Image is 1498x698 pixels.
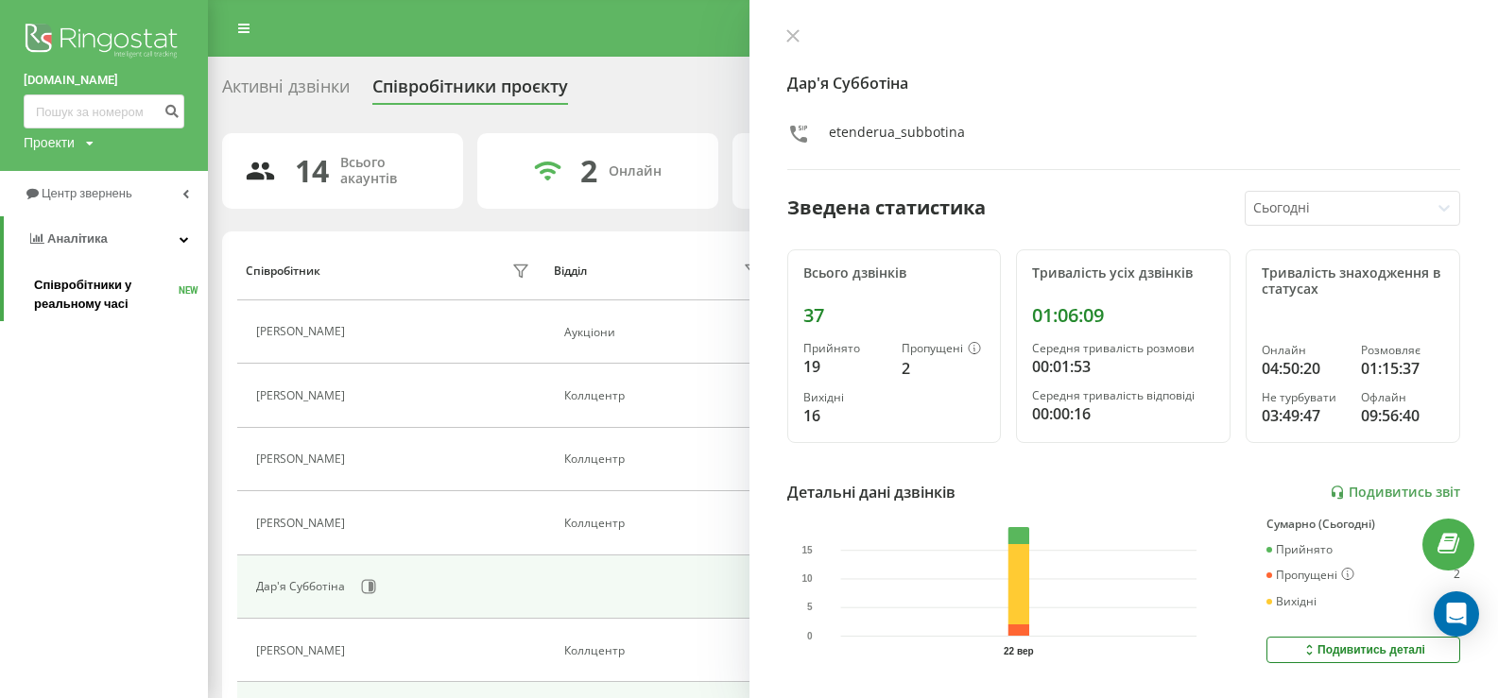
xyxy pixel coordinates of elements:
span: Аналiтика [47,231,108,246]
div: Прийнято [1266,543,1333,556]
div: 00:01:53 [1032,355,1214,378]
div: [PERSON_NAME] [256,517,350,530]
div: Онлайн [1262,344,1345,357]
input: Пошук за номером [24,94,184,128]
div: 14 [295,153,329,189]
div: Активні дзвінки [222,77,350,106]
div: 01:15:37 [1361,357,1444,380]
div: Коллцентр [564,452,766,466]
div: Розмовляє [1361,344,1444,357]
div: Пропущені [902,342,985,357]
button: Подивитись деталі [1266,637,1460,663]
div: Зведена статистика [787,194,986,222]
div: Середня тривалість відповіді [1032,389,1214,402]
div: 16 [803,404,887,427]
div: 2 [1454,568,1460,583]
div: Коллцентр [564,517,766,530]
div: 19 [803,355,887,378]
div: Open Intercom Messenger [1434,591,1479,637]
div: Співробітник [246,264,320,278]
div: Всього дзвінків [803,265,986,281]
div: Сумарно (Сьогодні) [1266,518,1460,531]
span: Центр звернень [42,186,132,200]
div: Дар'я Субботіна [256,580,350,593]
div: Не турбувати [1262,391,1345,404]
div: 00:00:16 [1032,402,1214,425]
text: 0 [806,631,812,641]
div: Прийнято [803,342,887,355]
div: Коллцентр [564,389,766,402]
span: Співробітники у реальному часі [34,276,179,314]
div: [PERSON_NAME] [256,389,350,402]
div: Подивитись деталі [1301,642,1425,657]
h4: Дар'я Субботіна [787,72,1461,94]
div: 01:06:09 [1032,304,1214,327]
div: Тривалість знаходження в статусах [1262,265,1444,298]
div: 04:50:20 [1262,357,1345,380]
div: 37 [803,304,986,327]
div: Аукціони [564,326,766,339]
div: 2 [902,357,985,380]
text: 22 вер [1004,646,1034,656]
div: 09:56:40 [1361,404,1444,427]
a: Співробітники у реальному часіNEW [34,268,208,321]
div: 03:49:47 [1262,404,1345,427]
div: Коллцентр [564,644,766,657]
div: Середня тривалість розмови [1032,342,1214,355]
div: [PERSON_NAME] [256,644,350,657]
div: 2 [580,153,597,189]
text: 10 [801,573,813,584]
div: [PERSON_NAME] [256,452,350,466]
a: [DOMAIN_NAME] [24,71,184,90]
div: Відділ [554,264,587,278]
div: Офлайн [1361,391,1444,404]
div: Співробітники проєкту [372,77,568,106]
div: Вихідні [1266,595,1317,608]
div: Всього акаунтів [340,155,440,187]
a: Аналiтика [4,216,208,262]
img: Ringostat logo [24,19,184,66]
text: 15 [801,545,813,555]
div: Проекти [24,133,75,152]
div: etenderua_subbotina [829,123,965,150]
text: 5 [806,603,812,613]
div: Онлайн [609,163,662,179]
div: [PERSON_NAME] [256,325,350,338]
div: Пропущені [1266,568,1354,583]
a: Подивитись звіт [1330,485,1460,501]
div: Детальні дані дзвінків [787,481,956,503]
div: Тривалість усіх дзвінків [1032,265,1214,281]
div: Вихідні [803,391,887,404]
